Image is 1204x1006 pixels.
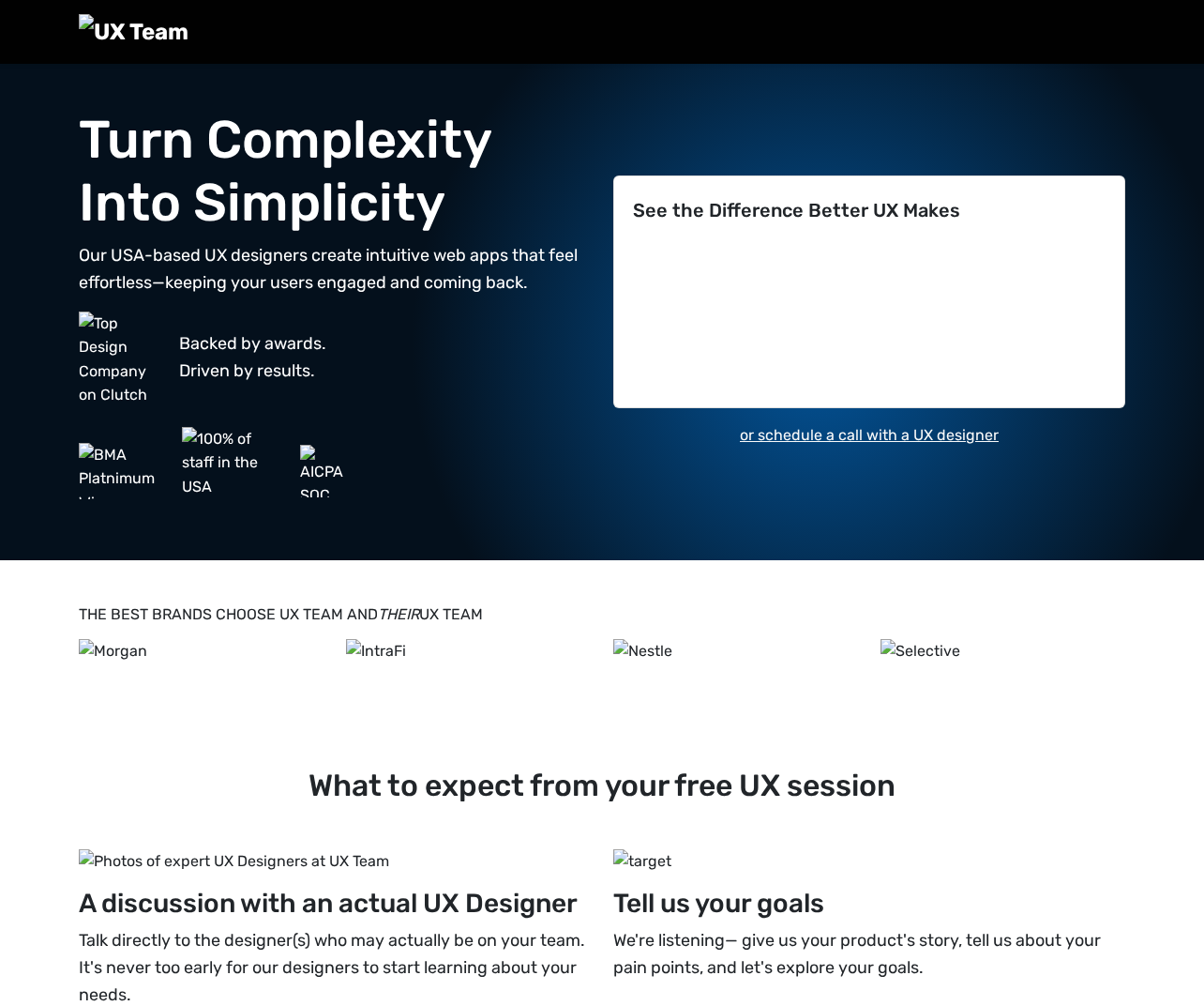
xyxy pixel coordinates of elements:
h2: What to expect from your free UX session [79,768,1125,803]
p: We're listening— give us your product's story, tell us about your pain points, and let's explore ... [613,927,1125,982]
img: 100% of staff in the USA [182,427,285,515]
img: UX Team [79,14,188,50]
img: target [613,849,671,874]
em: Their [378,605,419,623]
img: IntraFi [346,639,406,663]
h2: See the Difference Better UX Makes [633,199,1106,221]
img: Photos of expert UX Designers at UX Team [79,849,389,874]
h3: A discussion with an actual UX Designer [79,888,591,920]
img: Selective [880,639,960,663]
p: Backed by awards. Driven by results. [179,330,326,385]
h3: The best brands choose UX Team and UX Team [79,605,1125,623]
img: AICPA SOC [300,445,353,497]
a: or schedule a call with a UX designer [740,426,999,444]
img: Morgan [79,639,147,663]
img: BMA Platnimum Winner [79,443,167,499]
iframe: Form 0 [633,251,1106,392]
img: Top Design Company on Clutch [79,312,164,404]
img: Nestle [613,639,672,663]
h2: Turn Complexity Into Simplicity [79,109,591,235]
p: Our USA-based UX designers create intuitive web apps that feel effortless—keeping your users enga... [79,242,591,297]
h3: Tell us your goals [613,888,1125,920]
